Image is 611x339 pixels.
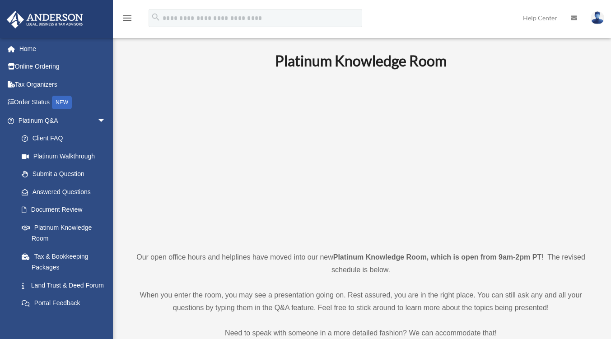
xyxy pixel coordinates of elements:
a: Portal Feedback [13,294,120,312]
p: When you enter the room, you may see a presentation going on. Rest assured, you are in the right ... [129,289,593,314]
p: Our open office hours and helplines have moved into our new ! The revised schedule is below. [129,251,593,276]
a: Land Trust & Deed Forum [13,276,120,294]
a: Tax & Bookkeeping Packages [13,247,120,276]
span: arrow_drop_down [97,111,115,130]
i: menu [122,13,133,23]
a: Submit a Question [13,165,120,183]
a: Order StatusNEW [6,93,120,112]
a: Client FAQ [13,130,120,148]
a: Platinum Walkthrough [13,147,120,165]
b: Platinum Knowledge Room [275,52,447,70]
a: Online Ordering [6,58,120,76]
strong: Platinum Knowledge Room, which is open from 9am-2pm PT [333,253,541,261]
div: NEW [52,96,72,109]
iframe: 231110_Toby_KnowledgeRoom [225,82,496,234]
a: Platinum Knowledge Room [13,218,115,247]
a: menu [122,16,133,23]
a: Answered Questions [13,183,120,201]
a: Document Review [13,201,120,219]
a: Platinum Q&Aarrow_drop_down [6,111,120,130]
img: User Pic [591,11,604,24]
img: Anderson Advisors Platinum Portal [4,11,86,28]
a: Tax Organizers [6,75,120,93]
a: Home [6,40,120,58]
i: search [151,12,161,22]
